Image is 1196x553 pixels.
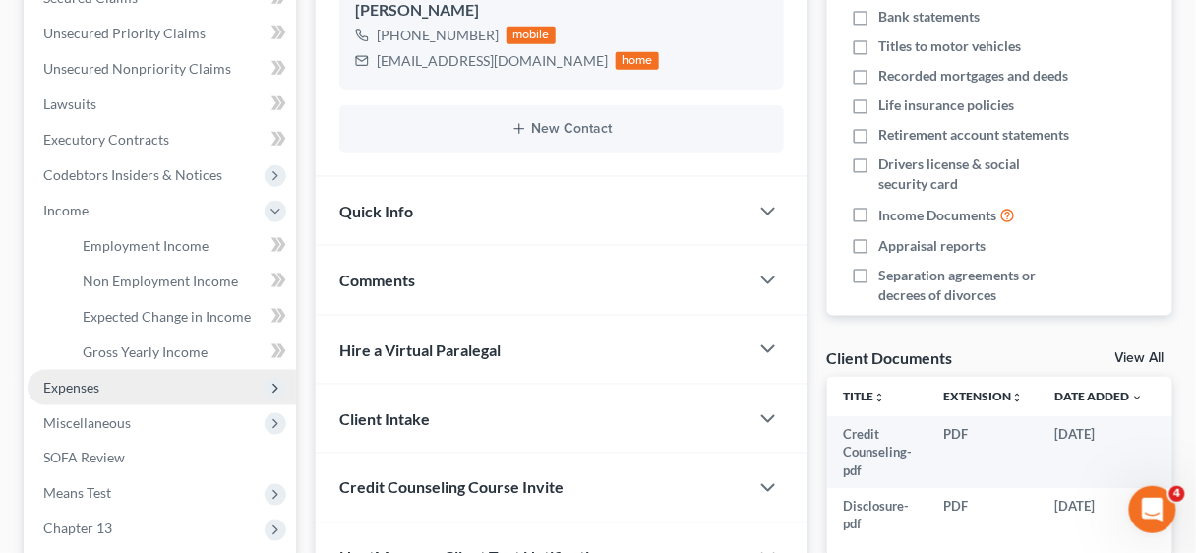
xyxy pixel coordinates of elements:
span: Retirement account statements [878,125,1069,145]
div: home [616,52,659,70]
span: Appraisal reports [878,236,986,256]
iframe: Intercom live chat [1129,486,1176,533]
a: View All [1115,351,1165,365]
td: PDF [927,416,1039,488]
a: Executory Contracts [28,122,296,157]
button: New Contact [355,121,768,137]
a: Employment Income [67,228,296,264]
span: Quick Info [339,202,413,220]
td: Disclosure-pdf [827,488,927,542]
span: Unsecured Nonpriority Claims [43,60,231,77]
span: Gross Yearly Income [83,343,208,360]
span: Expected Change in Income [83,308,251,325]
span: SOFA Review [43,450,125,466]
span: Comments [339,271,415,289]
a: Gross Yearly Income [67,335,296,370]
td: [DATE] [1039,416,1159,488]
div: mobile [507,27,556,44]
i: expand_more [1131,392,1143,403]
span: Titles to motor vehicles [878,36,1021,56]
a: Date Added expand_more [1054,389,1143,403]
i: unfold_more [873,392,885,403]
span: Miscellaneous [43,414,131,431]
div: [EMAIL_ADDRESS][DOMAIN_NAME] [377,51,608,71]
a: Titleunfold_more [843,389,885,403]
a: SOFA Review [28,441,296,476]
span: 4 [1169,486,1185,502]
span: Recorded mortgages and deeds [878,66,1068,86]
span: Means Test [43,485,111,502]
span: Codebtors Insiders & Notices [43,166,222,183]
a: Unsecured Priority Claims [28,16,296,51]
span: Unsecured Priority Claims [43,25,206,41]
a: Unsecured Nonpriority Claims [28,51,296,87]
span: Life insurance policies [878,95,1014,115]
div: Client Documents [827,347,953,368]
a: Non Employment Income [67,264,296,299]
span: Income Documents [878,206,996,225]
span: Hire a Virtual Paralegal [339,340,501,359]
span: Separation agreements or decrees of divorces [878,266,1069,305]
span: Drivers license & social security card [878,154,1069,194]
span: Client Intake [339,409,430,428]
td: Credit Counseling-pdf [827,416,927,488]
span: Expenses [43,379,99,396]
span: Bank statements [878,7,980,27]
a: Extensionunfold_more [943,389,1023,403]
span: Chapter 13 [43,521,112,537]
div: [PHONE_NUMBER] [377,26,499,45]
a: Expected Change in Income [67,299,296,335]
td: PDF [927,488,1039,542]
i: unfold_more [1011,392,1023,403]
span: Employment Income [83,237,209,254]
span: Non Employment Income [83,273,238,289]
a: Lawsuits [28,87,296,122]
span: Credit Counseling Course Invite [339,478,564,497]
span: Lawsuits [43,95,96,112]
span: Income [43,202,89,218]
span: Executory Contracts [43,131,169,148]
td: [DATE] [1039,488,1159,542]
